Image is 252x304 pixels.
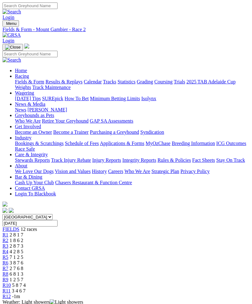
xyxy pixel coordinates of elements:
span: 6 8 1 3 [10,271,23,277]
span: 1 8 6 2 [10,238,23,243]
a: Applications & Forms [100,141,144,146]
a: Greyhounds as Pets [15,113,54,118]
a: R5 [2,255,8,260]
a: Industry [15,135,31,140]
a: Retire Your Greyhound [42,118,89,124]
button: Toggle navigation [2,44,23,51]
span: R6 [2,260,8,265]
img: twitter.svg [9,208,14,213]
a: Calendar [84,79,102,84]
a: MyOzChase [146,141,170,146]
a: Stewards Reports [15,157,50,163]
a: SUREpick [42,96,63,101]
a: Bar & Dining [15,174,42,180]
a: Fields & Form - Mount Gambier - Race 2 [2,27,250,32]
a: How To Bet [65,96,89,101]
img: GRSA [2,32,21,38]
div: About [15,169,250,174]
a: We Love Our Dogs [15,169,54,174]
a: FIELDS [2,227,19,232]
div: News & Media [15,107,250,113]
img: Close [5,45,21,50]
a: 2025 TAB Adelaide Cup [186,79,236,84]
div: Racing [15,79,250,90]
span: -1m [12,294,20,299]
span: 1 2 5 7 [10,277,23,282]
span: 5 8 7 4 [12,283,26,288]
a: Home [15,68,27,73]
a: Racing [15,73,29,79]
span: 4 2 8 5 [10,249,23,254]
a: Statistics [118,79,136,84]
span: 2 7 6 8 [10,266,23,271]
span: 12 races [21,227,37,232]
a: Login To Blackbook [15,191,56,196]
a: Careers [108,169,123,174]
a: R12 [2,294,11,299]
a: Breeding Information [172,141,215,146]
a: GAP SA Assessments [90,118,133,124]
a: Contact GRSA [15,185,45,191]
span: R7 [2,266,8,271]
div: Industry [15,141,250,152]
span: 7 1 2 5 [10,255,23,260]
a: Bookings & Scratchings [15,141,63,146]
button: Toggle navigation [2,20,19,27]
a: Fact Sheets [192,157,215,163]
a: Who We Are [124,169,150,174]
a: [DATE] Tips [15,96,41,101]
a: Wagering [15,90,34,96]
span: 3 4 6 7 [12,288,26,293]
a: [PERSON_NAME] [27,107,67,112]
a: ICG Outcomes [216,141,246,146]
img: facebook.svg [2,208,7,213]
a: Fields & Form [15,79,44,84]
a: Purchasing a Greyhound [90,129,139,135]
a: R8 [2,271,8,277]
img: Search [2,57,21,63]
input: Search [2,2,58,9]
a: News & Media [15,101,45,107]
a: Trials [174,79,185,84]
a: R4 [2,249,8,254]
span: Menu [6,21,16,26]
a: Who We Are [15,118,41,124]
a: R3 [2,243,8,249]
a: Track Injury Rebate [51,157,91,163]
span: 2 8 1 7 [10,232,23,237]
a: Grading [137,79,153,84]
a: Results & Replays [45,79,82,84]
a: Become an Owner [15,129,52,135]
a: R10 [2,283,11,288]
a: Chasers Restaurant & Function Centre [55,180,132,185]
a: Syndication [140,129,164,135]
a: Privacy Policy [180,169,210,174]
a: Schedule of Fees [65,141,99,146]
a: Stay On Track [216,157,245,163]
a: Cash Up Your Club [15,180,54,185]
a: Tracks [103,79,116,84]
img: logo-grsa-white.png [2,202,7,207]
a: Vision and Values [55,169,91,174]
a: Isolynx [141,96,156,101]
a: R9 [2,277,8,282]
a: Get Involved [15,124,41,129]
a: Coursing [154,79,173,84]
input: Select date [2,220,58,227]
img: logo-grsa-white.png [24,44,29,49]
span: 2 8 7 3 [10,243,23,249]
a: Become a Trainer [53,129,89,135]
a: R2 [2,238,8,243]
span: R1 [2,232,8,237]
a: Minimum Betting Limits [90,96,140,101]
span: 3 8 7 6 [10,260,23,265]
a: Injury Reports [92,157,121,163]
a: R11 [2,288,11,293]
